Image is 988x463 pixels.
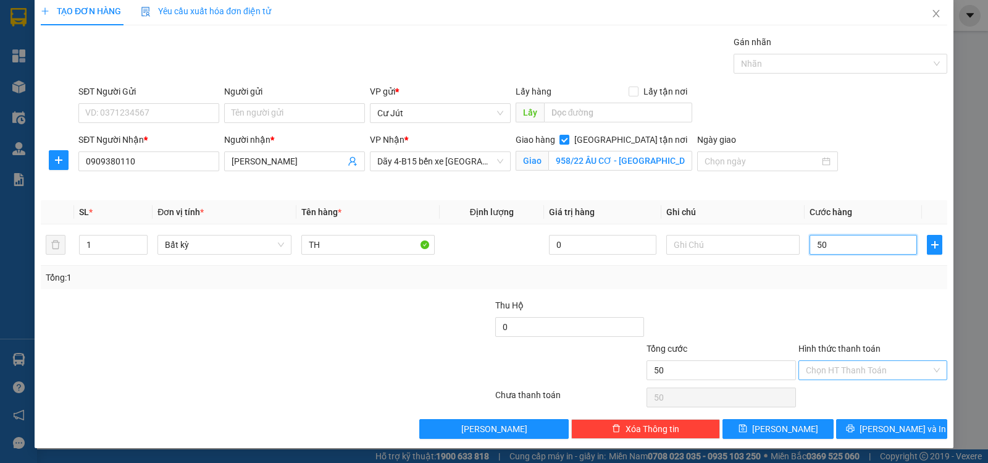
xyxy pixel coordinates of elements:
[752,422,818,436] span: [PERSON_NAME]
[46,235,65,255] button: delete
[516,87,551,96] span: Lấy hàng
[734,37,771,47] label: Gán nhãn
[626,422,679,436] span: Xóa Thông tin
[301,235,435,255] input: VD: Bàn, Ghế
[377,104,503,122] span: Cư Jút
[516,103,544,122] span: Lấy
[549,235,656,255] input: 0
[931,9,941,19] span: close
[470,207,514,217] span: Định lượng
[705,155,819,168] input: Ngày giao
[569,133,692,147] span: [GEOGRAPHIC_DATA] tận nơi
[544,103,693,122] input: Dọc đường
[860,422,946,436] span: [PERSON_NAME] và In
[612,424,621,434] span: delete
[46,271,382,284] div: Tổng: 1
[739,424,747,434] span: save
[798,344,881,354] label: Hình thức thanh toán
[157,207,204,217] span: Đơn vị tính
[661,200,805,224] th: Ghi chú
[647,344,687,354] span: Tổng cước
[141,7,151,17] img: icon
[548,151,693,171] input: Giao tận nơi
[846,424,855,434] span: printer
[495,300,524,310] span: Thu Hộ
[41,6,121,16] span: TẠO ĐƠN HÀNG
[370,85,511,98] div: VP gửi
[78,133,219,147] div: SĐT Người Nhận
[666,235,800,255] input: Ghi Chú
[697,135,736,145] label: Ngày giao
[419,419,568,439] button: [PERSON_NAME]
[516,151,548,171] span: Giao
[49,155,68,165] span: plus
[722,419,834,439] button: save[PERSON_NAME]
[927,235,942,255] button: plus
[224,133,365,147] div: Người nhận
[78,85,219,98] div: SĐT Người Gửi
[377,152,503,171] span: Dãy 4-B15 bến xe Miền Đông
[836,419,947,439] button: printer[PERSON_NAME] và In
[927,240,942,250] span: plus
[165,236,283,254] span: Bất kỳ
[549,207,595,217] span: Giá trị hàng
[461,422,527,436] span: [PERSON_NAME]
[348,156,358,166] span: user-add
[571,419,720,439] button: deleteXóa Thông tin
[49,150,69,170] button: plus
[41,7,49,15] span: plus
[141,6,271,16] span: Yêu cầu xuất hóa đơn điện tử
[516,135,555,145] span: Giao hàng
[638,85,692,98] span: Lấy tận nơi
[79,207,89,217] span: SL
[370,135,404,145] span: VP Nhận
[224,85,365,98] div: Người gửi
[494,388,645,410] div: Chưa thanh toán
[301,207,341,217] span: Tên hàng
[810,207,852,217] span: Cước hàng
